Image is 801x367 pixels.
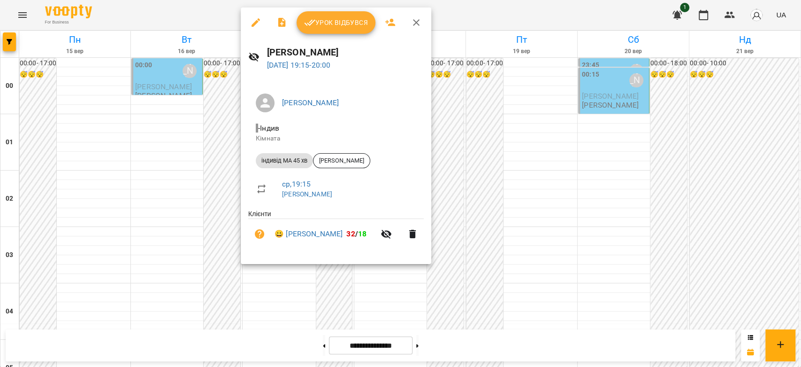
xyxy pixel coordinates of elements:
a: ср , 19:15 [282,180,311,188]
span: - Індив [256,124,281,133]
button: Візит ще не сплачено. Додати оплату? [248,223,271,245]
p: Кімната [256,134,416,143]
b: / [346,229,366,238]
span: 18 [358,229,366,238]
span: 32 [346,229,355,238]
h6: [PERSON_NAME] [267,45,424,60]
a: [PERSON_NAME] [282,98,339,107]
ul: Клієнти [248,209,424,253]
span: Урок відбувся [304,17,368,28]
span: індивід МА 45 хв [256,156,313,165]
span: [PERSON_NAME] [313,156,370,165]
button: Урок відбувся [297,11,375,34]
a: 😀 [PERSON_NAME] [275,228,343,240]
a: [DATE] 19:15-20:00 [267,61,331,70]
div: [PERSON_NAME] [313,153,370,168]
a: [PERSON_NAME] [282,190,332,198]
